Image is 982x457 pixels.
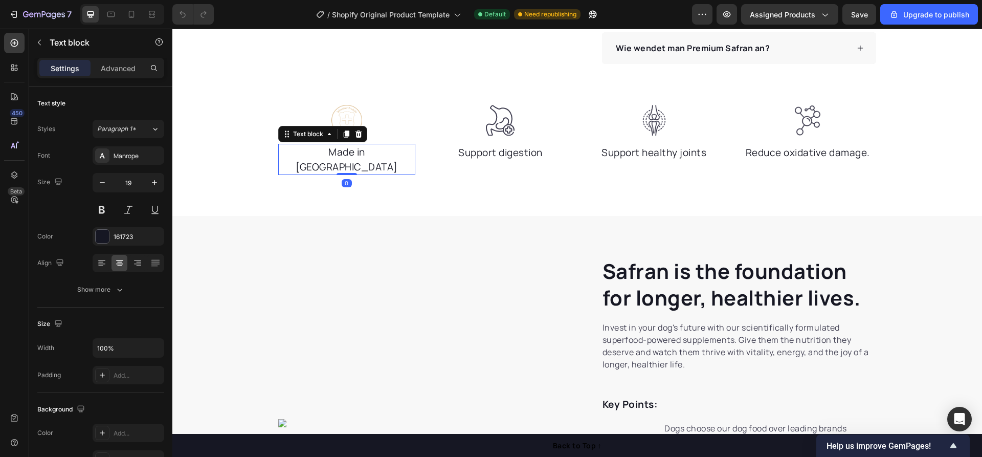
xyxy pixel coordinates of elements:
[37,124,55,134] div: Styles
[50,36,137,49] p: Text block
[77,285,125,295] div: Show more
[114,429,162,438] div: Add...
[37,232,53,241] div: Color
[313,76,343,107] img: 495611768014373769-1841055a-c466-405c-aa1d-460d2394428c.svg
[114,232,162,242] div: 161723
[37,343,54,353] div: Width
[827,441,947,451] span: Help us improve GemPages!
[37,371,61,380] div: Padding
[37,99,65,108] div: Text style
[827,440,959,452] button: Show survey - Help us improve GemPages!
[568,117,703,132] p: Reduce oxidative damage.
[430,368,703,383] p: Key Points:
[106,390,397,399] img: gempages_584955652539941723-08b40bf0-70fc-47ca-a579-3df732c63977.png
[492,394,703,430] p: Dogs choose our dog food over leading brands because of its real functional ingredients and delic...
[93,120,164,138] button: Paragraph 1*
[67,8,72,20] p: 7
[37,317,64,331] div: Size
[8,187,25,195] div: Beta
[114,151,162,161] div: Manrope
[97,124,136,134] span: Paragraph 1*
[880,4,978,25] button: Upgrade to publish
[429,228,704,284] h2: Safran is the foundation for longer, healthier lives.
[37,403,87,417] div: Background
[37,280,164,299] button: Show more
[741,4,838,25] button: Assigned Products
[484,10,506,19] span: Default
[620,76,651,107] img: 495611768014373769-1cbd2799-6668-40fe-84ba-e8b6c9135f18.svg
[430,293,703,342] p: Invest in your dog's future with our scientifically formulated superfood-powered supplements. Giv...
[851,10,868,19] span: Save
[466,76,497,107] img: 495611768014373769-d4ab8aed-d63a-4024-af0b-f0a1f434b09a.svg
[4,4,76,25] button: 7
[51,63,79,74] p: Settings
[381,411,430,422] div: Back to Top ↑
[37,151,50,160] div: Font
[93,339,164,357] input: Auto
[37,176,64,189] div: Size
[750,9,815,20] span: Assigned Products
[172,4,214,25] div: Undo/Redo
[947,407,972,431] div: Open Intercom Messenger
[10,109,25,117] div: 450
[101,63,136,74] p: Advanced
[430,399,466,425] p: 97%
[327,9,330,20] span: /
[332,9,450,20] span: Shopify Original Product Template
[114,371,162,380] div: Add...
[172,29,982,457] iframe: Design area
[37,256,66,270] div: Align
[842,4,876,25] button: Save
[260,117,396,132] p: Support digestion
[414,117,550,132] p: Support healthy joints
[37,428,53,438] div: Color
[889,9,969,20] div: Upgrade to publish
[524,10,576,19] span: Need republishing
